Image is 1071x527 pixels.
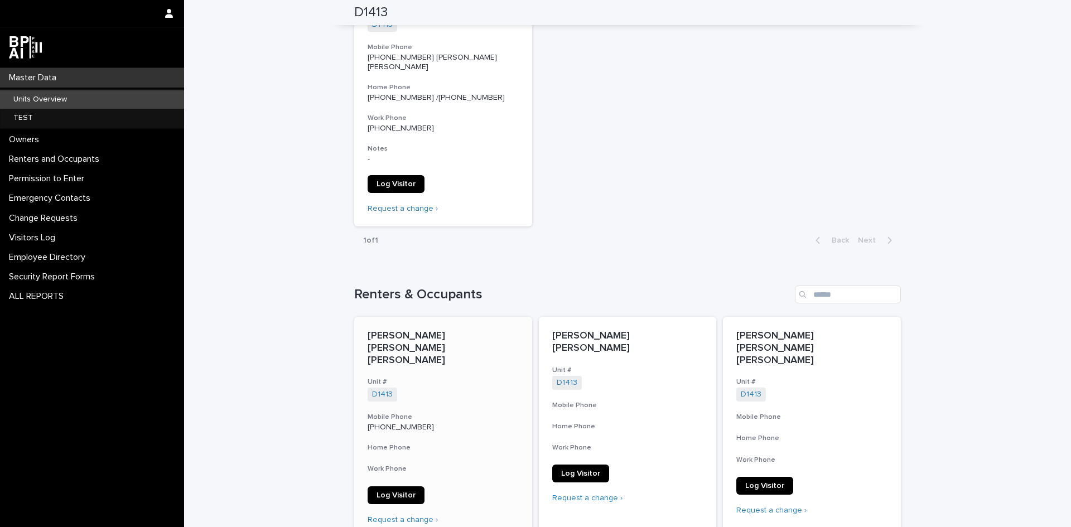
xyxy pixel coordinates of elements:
[4,113,42,123] p: TEST
[368,330,519,366] p: [PERSON_NAME] [PERSON_NAME] [PERSON_NAME]
[745,482,784,490] span: Log Visitor
[4,233,64,243] p: Visitors Log
[4,154,108,165] p: Renters and Occupants
[552,443,703,452] h3: Work Phone
[368,443,519,452] h3: Home Phone
[807,235,853,245] button: Back
[552,401,703,410] h3: Mobile Phone
[368,465,519,473] h3: Work Phone
[368,43,519,52] h3: Mobile Phone
[4,291,73,302] p: ALL REPORTS
[736,477,793,495] a: Log Visitor
[368,124,434,132] a: [PHONE_NUMBER]
[368,94,505,101] a: [PHONE_NUMBER] /[PHONE_NUMBER]
[368,154,519,164] p: -
[795,286,901,303] input: Search
[552,422,703,431] h3: Home Phone
[354,227,387,254] p: 1 of 1
[368,83,519,92] h3: Home Phone
[9,36,42,59] img: dwgmcNfxSF6WIOOXiGgu
[377,180,416,188] span: Log Visitor
[741,390,761,399] a: D1413
[736,330,887,366] p: [PERSON_NAME] [PERSON_NAME] [PERSON_NAME]
[372,390,393,399] a: D1413
[377,491,416,499] span: Log Visitor
[4,72,65,83] p: Master Data
[4,193,99,204] p: Emergency Contacts
[368,175,424,193] a: Log Visitor
[4,272,104,282] p: Security Report Forms
[552,366,703,375] h3: Unit #
[736,434,887,443] h3: Home Phone
[4,134,48,145] p: Owners
[354,287,790,303] h1: Renters & Occupants
[552,465,609,482] a: Log Visitor
[858,236,882,244] span: Next
[368,114,519,123] h3: Work Phone
[736,378,887,386] h3: Unit #
[552,494,623,502] a: Request a change ›
[4,173,93,184] p: Permission to Enter
[736,456,887,465] h3: Work Phone
[368,486,424,504] a: Log Visitor
[368,413,519,422] h3: Mobile Phone
[552,330,703,354] p: [PERSON_NAME] [PERSON_NAME]
[368,378,519,386] h3: Unit #
[368,205,438,212] a: Request a change ›
[368,144,519,153] h3: Notes
[853,235,901,245] button: Next
[736,506,807,514] a: Request a change ›
[4,213,86,224] p: Change Requests
[736,413,887,422] h3: Mobile Phone
[4,252,94,263] p: Employee Directory
[561,470,600,477] span: Log Visitor
[368,423,434,431] a: [PHONE_NUMBER]
[368,516,438,524] a: Request a change ›
[825,236,849,244] span: Back
[354,4,388,21] h2: D1413
[4,95,76,104] p: Units Overview
[557,378,577,388] a: D1413
[368,54,499,71] a: [PHONE_NUMBER] [PERSON_NAME] [PERSON_NAME]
